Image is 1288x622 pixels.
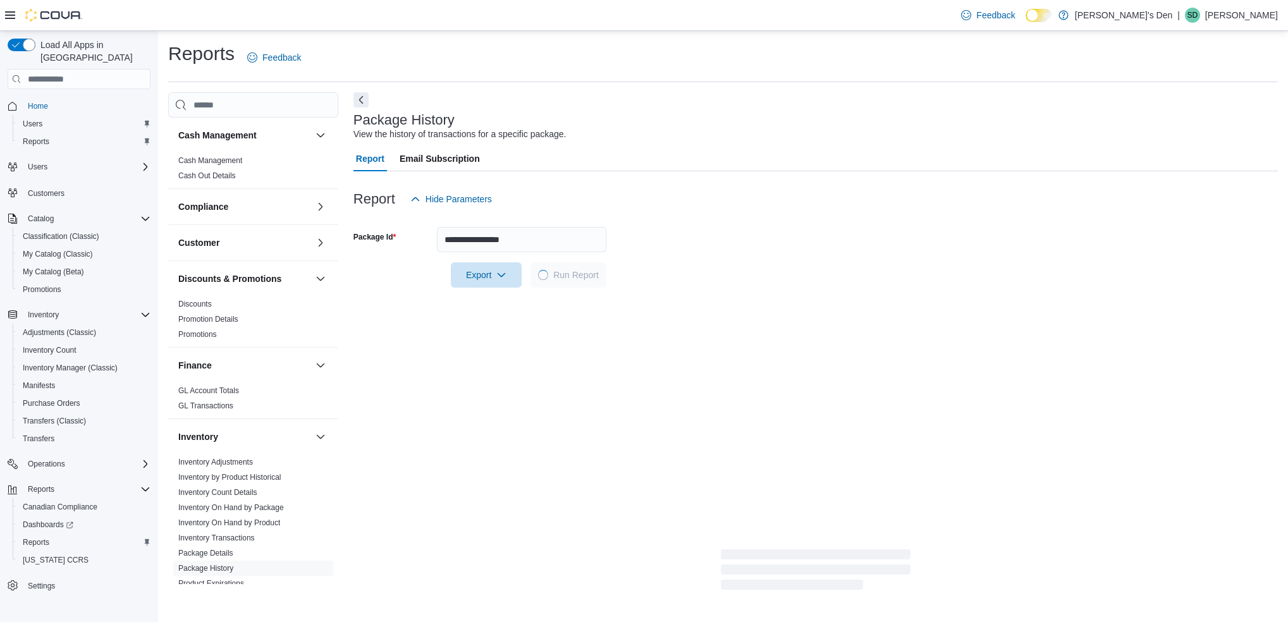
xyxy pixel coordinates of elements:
span: Inventory [28,310,59,320]
span: Inventory by Product Historical [178,472,281,482]
img: Cova [25,9,82,21]
h3: Finance [178,359,212,372]
span: Hide Parameters [426,193,492,205]
a: Promotions [178,330,217,339]
button: Canadian Compliance [13,498,156,516]
a: Manifests [18,378,60,393]
span: Inventory On Hand by Package [178,503,284,513]
span: Users [18,116,150,131]
button: Compliance [313,199,328,214]
a: Package History [178,564,233,573]
span: Adjustments (Classic) [23,327,96,338]
button: Inventory [3,306,156,324]
a: Promotions [18,282,66,297]
span: Reports [18,134,150,149]
button: Reports [3,480,156,498]
h3: Package History [353,113,455,128]
span: Export [458,262,514,288]
span: Reports [18,535,150,550]
span: Report [356,146,384,171]
span: Cash Management [178,155,242,166]
h3: Cash Management [178,129,257,142]
span: Transfers (Classic) [18,413,150,429]
button: Classification (Classic) [13,228,156,245]
span: Inventory Count [23,345,77,355]
span: Product Expirations [178,578,244,588]
div: Cash Management [168,153,338,188]
a: Inventory Count Details [178,488,257,497]
span: My Catalog (Beta) [23,267,84,277]
span: Classification (Classic) [18,229,150,244]
button: Customers [3,183,156,202]
a: Cash Management [178,156,242,165]
a: Inventory On Hand by Product [178,518,280,527]
button: Inventory Count [13,341,156,359]
span: Reports [23,537,49,547]
span: Reports [23,137,49,147]
span: Package Details [178,548,233,558]
span: Email Subscription [400,146,480,171]
span: Reports [23,482,150,497]
button: Users [23,159,52,174]
a: Transfers [18,431,59,446]
button: Inventory Manager (Classic) [13,359,156,377]
span: Customers [28,188,64,198]
a: Inventory by Product Historical [178,473,281,482]
button: Transfers (Classic) [13,412,156,430]
span: Feedback [976,9,1015,21]
div: Finance [168,383,338,418]
a: Inventory On Hand by Package [178,503,284,512]
p: [PERSON_NAME]'s Den [1075,8,1172,23]
span: Customers [23,185,150,200]
h3: Report [353,192,395,207]
a: Discounts [178,300,212,308]
h1: Reports [168,41,235,66]
span: Home [28,101,48,111]
button: Inventory [178,430,310,443]
span: [US_STATE] CCRS [23,555,89,565]
a: Feedback [956,3,1020,28]
a: Adjustments (Classic) [18,325,101,340]
input: Dark Mode [1026,9,1052,22]
span: Classification (Classic) [23,231,99,241]
span: Purchase Orders [18,396,150,411]
a: Inventory Count [18,343,82,358]
span: Inventory Count [18,343,150,358]
button: Cash Management [313,128,328,143]
a: Inventory Manager (Classic) [18,360,123,375]
span: Inventory Manager (Classic) [18,360,150,375]
a: My Catalog (Classic) [18,247,98,262]
a: Dashboards [13,516,156,534]
button: Catalog [3,210,156,228]
span: Settings [28,581,55,591]
span: Home [23,98,150,114]
button: Users [3,158,156,176]
span: Package History [178,563,233,573]
span: Users [23,159,150,174]
button: My Catalog (Classic) [13,245,156,263]
a: Promotion Details [178,315,238,324]
span: Transfers (Classic) [23,416,86,426]
button: Reports [13,133,156,150]
span: Inventory Count Details [178,487,257,497]
span: My Catalog (Classic) [23,249,93,259]
button: Export [451,262,522,288]
button: Inventory [313,429,328,444]
span: Adjustments (Classic) [18,325,150,340]
button: Manifests [13,377,156,394]
span: My Catalog (Beta) [18,264,150,279]
span: Loading [721,552,911,592]
h3: Inventory [178,430,218,443]
span: Dashboards [23,520,73,530]
a: Home [23,99,53,114]
span: GL Account Totals [178,386,239,396]
button: Users [13,115,156,133]
a: Cash Out Details [178,171,236,180]
div: View the history of transactions for a specific package. [353,128,567,141]
a: Purchase Orders [18,396,85,411]
span: Inventory [23,307,150,322]
a: [US_STATE] CCRS [18,552,94,568]
span: Inventory Manager (Classic) [23,363,118,373]
span: SD [1187,8,1198,23]
span: Cash Out Details [178,171,236,181]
